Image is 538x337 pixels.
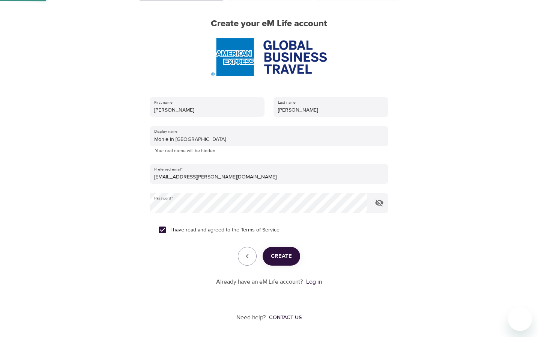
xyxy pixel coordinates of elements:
[266,314,302,321] a: Contact us
[138,18,400,29] h2: Create your eM Life account
[236,313,266,322] p: Need help?
[508,307,532,331] iframe: Button to launch messaging window
[306,278,322,286] a: Log in
[170,226,280,234] span: I have read and agreed to the
[271,251,292,261] span: Create
[216,278,303,286] p: Already have an eM Life account?
[269,314,302,321] div: Contact us
[155,147,383,155] p: Your real name will be hidden.
[241,226,280,234] a: Terms of Service
[211,38,327,76] img: AmEx%20GBT%20logo.png
[263,247,300,266] button: Create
